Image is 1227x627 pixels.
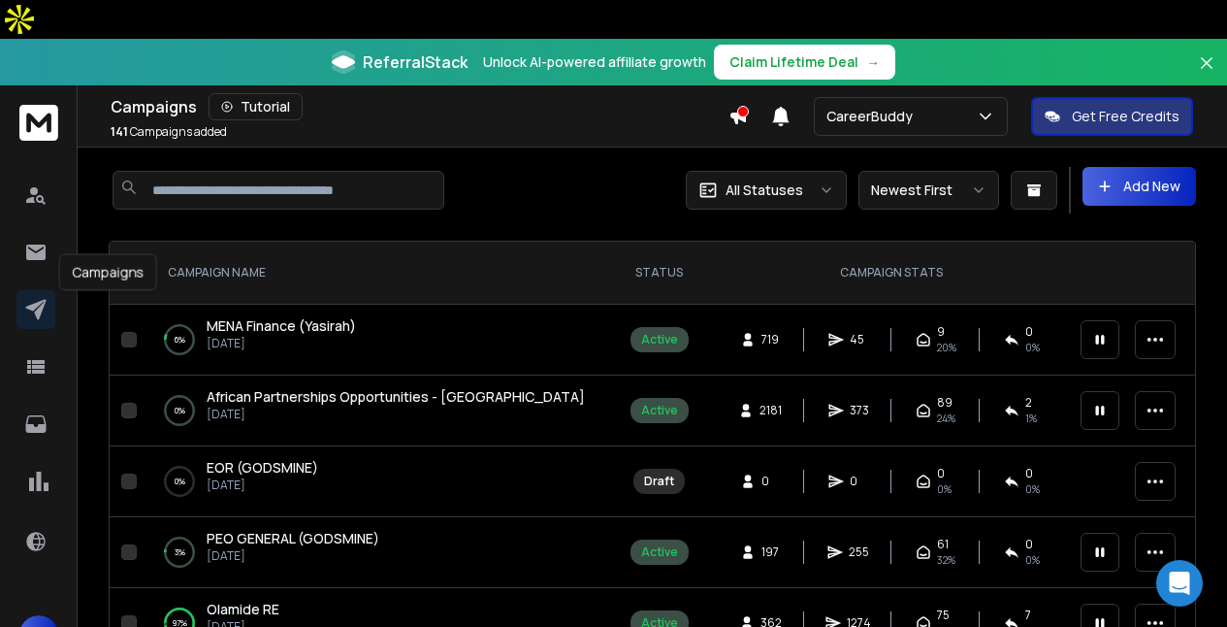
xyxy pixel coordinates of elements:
[209,93,303,120] button: Tutorial
[207,458,318,477] span: EOR (GODSMINE)
[111,124,227,140] p: Campaigns added
[145,376,604,446] td: 0%African Partnerships Opportunities - [GEOGRAPHIC_DATA][DATE]
[1025,608,1031,623] span: 7
[207,316,356,335] span: MENA Finance (Yasirah)
[850,332,869,347] span: 45
[175,472,185,491] p: 0 %
[759,403,782,418] span: 2181
[175,401,185,420] p: 0 %
[145,242,604,305] th: CAMPAIGN NAME
[175,543,185,562] p: 3 %
[1025,395,1032,411] span: 2
[937,340,956,355] span: 20 %
[937,411,955,426] span: 24 %
[59,253,157,290] div: Campaigns
[207,600,279,619] a: Olamide RE
[207,316,356,336] a: MENA Finance (Yasirah)
[1025,537,1033,552] span: 0
[207,458,318,478] a: EOR (GODSMINE)
[761,544,781,560] span: 197
[937,324,945,340] span: 9
[145,305,604,376] td: 6%MENA Finance (Yasirah)[DATE]
[1025,411,1037,426] span: 1 %
[761,474,781,489] span: 0
[207,529,379,548] a: PEO GENERAL (GODSMINE)
[937,608,950,623] span: 75
[641,544,678,560] div: Active
[207,600,279,618] span: Olamide RE
[111,93,728,120] div: Campaigns
[641,332,678,347] div: Active
[644,474,674,489] div: Draft
[1194,50,1219,97] button: Close banner
[145,517,604,588] td: 3%PEO GENERAL (GODSMINE)[DATE]
[604,242,714,305] th: STATUS
[714,242,1069,305] th: CAMPAIGN STATS
[363,50,468,74] span: ReferralStack
[1082,167,1196,206] button: Add New
[207,478,318,493] p: [DATE]
[207,548,379,564] p: [DATE]
[826,107,920,126] p: CareerBuddy
[850,474,869,489] span: 0
[937,395,953,411] span: 89
[641,403,678,418] div: Active
[866,52,880,72] span: →
[1031,97,1193,136] button: Get Free Credits
[1025,552,1040,568] span: 0 %
[714,45,895,80] button: Claim Lifetime Deal→
[850,403,869,418] span: 373
[937,466,945,481] span: 0
[849,544,869,560] span: 255
[937,537,949,552] span: 61
[111,123,128,140] span: 141
[1025,481,1040,497] span: 0%
[726,181,803,200] p: All Statuses
[483,52,706,72] p: Unlock AI-powered affiliate growth
[207,387,585,406] span: African Partnerships Opportunities - [GEOGRAPHIC_DATA]
[1025,340,1040,355] span: 0 %
[207,336,356,351] p: [DATE]
[175,330,185,349] p: 6 %
[937,552,955,568] span: 32 %
[145,446,604,517] td: 0%EOR (GODSMINE)[DATE]
[937,481,952,497] span: 0%
[207,407,585,422] p: [DATE]
[207,387,585,407] a: African Partnerships Opportunities - [GEOGRAPHIC_DATA]
[761,332,781,347] span: 719
[1156,560,1203,607] div: Open Intercom Messenger
[1025,466,1033,481] span: 0
[858,171,999,210] button: Newest First
[1025,324,1033,340] span: 0
[207,529,379,547] span: PEO GENERAL (GODSMINE)
[1072,107,1179,126] p: Get Free Credits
